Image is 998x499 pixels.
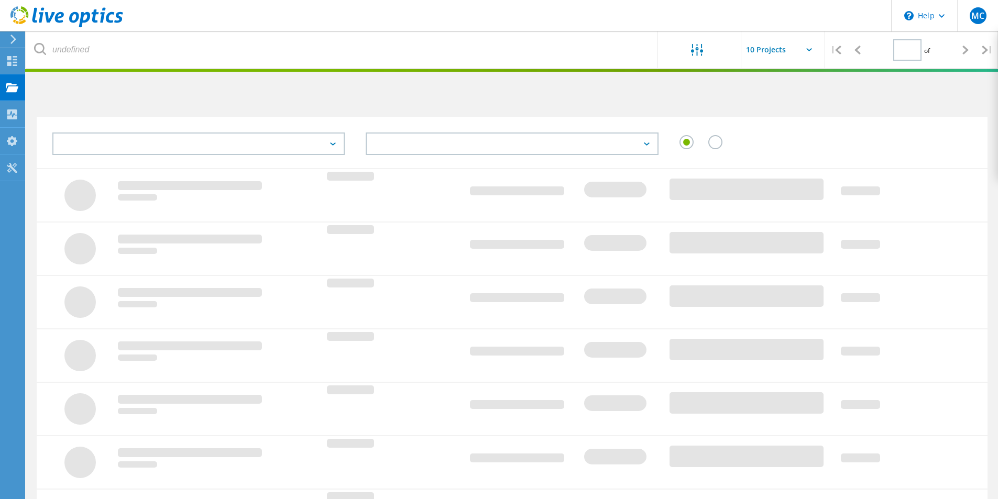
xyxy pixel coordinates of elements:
span: of [924,46,930,55]
div: | [825,31,847,69]
div: | [977,31,998,69]
span: MC [971,12,984,20]
svg: \n [904,11,914,20]
a: Live Optics Dashboard [10,22,123,29]
input: undefined [26,31,658,68]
